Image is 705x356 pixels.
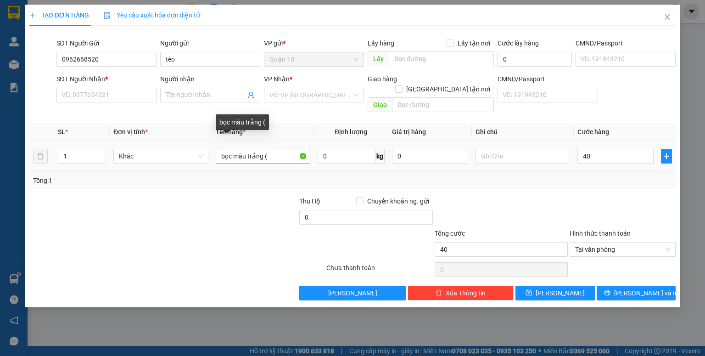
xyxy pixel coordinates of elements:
span: Giá trị hàng [392,128,426,136]
input: Dọc đường [389,51,494,66]
div: Người gửi [160,38,260,48]
input: VD: Bàn, Ghế [216,149,310,164]
span: Tổng cước [435,230,465,237]
div: Tổng: 1 [33,175,273,186]
span: [GEOGRAPHIC_DATA] tận nơi [403,84,494,94]
span: Khác [119,149,202,163]
input: Dọc đường [392,97,494,112]
button: save[PERSON_NAME] [515,286,595,300]
span: save [526,289,532,297]
span: Định lượng [335,128,367,136]
span: Thu Hộ [299,198,320,205]
div: Chưa thanh toán [325,263,433,279]
div: Người nhận [160,74,260,84]
span: user-add [247,91,255,99]
span: Lấy tận nơi [454,38,494,48]
span: TẠO ĐƠN HÀNG [29,11,89,19]
span: [PERSON_NAME] [328,288,377,298]
span: Quận 10 [269,52,358,66]
div: SĐT Người Nhận [56,74,157,84]
button: delete [33,149,48,164]
span: plus [661,153,671,160]
img: icon [104,12,111,19]
button: Close [655,5,680,30]
span: Lấy hàng [368,40,394,47]
span: close [664,13,671,21]
span: Lấy [368,51,389,66]
div: bọc màu trắng ( [216,114,269,130]
span: SL [58,128,65,136]
div: SĐT Người Gửi [56,38,157,48]
span: Giao hàng [368,75,397,83]
th: Ghi chú [472,123,574,141]
span: printer [604,289,610,297]
div: CMND/Passport [498,74,598,84]
span: plus [29,12,36,18]
button: plus [661,149,672,164]
span: [PERSON_NAME] và In [614,288,678,298]
span: delete [436,289,442,297]
span: Đơn vị tính [113,128,148,136]
label: Hình thức thanh toán [570,230,631,237]
span: [PERSON_NAME] [536,288,585,298]
span: Giao [368,97,392,112]
span: VP Nhận [264,75,290,83]
button: printer[PERSON_NAME] và In [597,286,676,300]
button: [PERSON_NAME] [299,286,405,300]
span: Xóa Thông tin [446,288,486,298]
span: Yêu cầu xuất hóa đơn điện tử [104,11,201,19]
div: CMND/Passport [576,38,676,48]
input: Ghi Chú [476,149,570,164]
span: Chuyển khoản ng. gửi [364,196,433,206]
div: VP gửi [264,38,364,48]
label: Cước lấy hàng [498,40,539,47]
input: 0 [392,149,468,164]
span: Cước hàng [577,128,609,136]
input: Cước lấy hàng [498,52,572,67]
span: kg [375,149,385,164]
button: deleteXóa Thông tin [408,286,514,300]
span: Tại văn phòng [575,243,670,256]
